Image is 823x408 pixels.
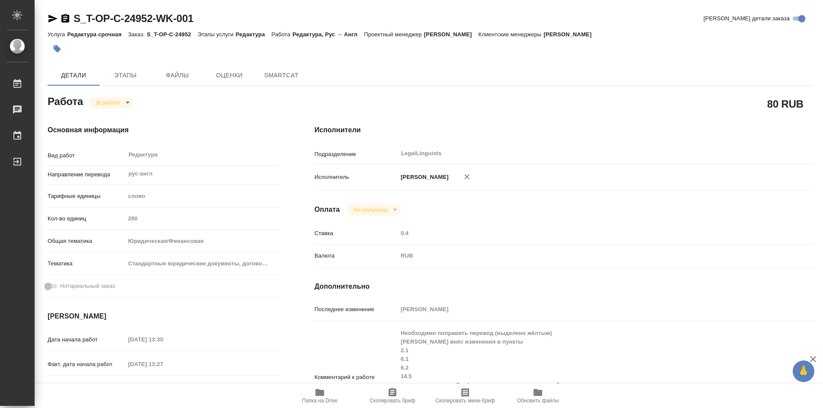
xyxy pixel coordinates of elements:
[48,237,125,245] p: Общая тематика
[364,31,424,38] p: Проектный менеджер
[48,382,125,391] p: Срок завершения работ
[315,252,398,260] p: Валюта
[351,206,389,214] button: Не оплачена
[48,31,67,38] p: Услуга
[90,97,133,108] div: В работе
[457,167,476,186] button: Удалить исполнителя
[67,31,128,38] p: Редактура срочная
[283,384,356,408] button: Папка на Drive
[767,96,804,111] h2: 80 RUB
[315,373,398,382] p: Комментарий к работе
[198,31,236,38] p: Этапы услуги
[543,31,598,38] p: [PERSON_NAME]
[74,13,193,24] a: S_T-OP-C-24952-WK-001
[793,360,814,382] button: 🙏
[429,384,502,408] button: Скопировать мини-бриф
[48,13,58,24] button: Скопировать ссылку для ЯМессенджера
[48,192,125,201] p: Тарифные единицы
[53,70,94,81] span: Детали
[125,380,201,393] input: Пустое поле
[435,398,495,404] span: Скопировать мини-бриф
[48,311,280,322] h4: [PERSON_NAME]
[315,204,340,215] h4: Оплата
[48,39,67,58] button: Добавить тэг
[60,282,115,290] span: Нотариальный заказ
[48,93,83,108] h2: Работа
[125,256,280,271] div: Стандартные юридические документы, договоры, уставы
[315,229,398,238] p: Ставка
[370,398,415,404] span: Скопировать бриф
[356,384,429,408] button: Скопировать бриф
[347,204,400,216] div: В работе
[125,333,201,346] input: Пустое поле
[60,13,71,24] button: Скопировать ссылку
[48,360,125,369] p: Факт. дата начала работ
[796,362,811,380] span: 🙏
[147,31,197,38] p: S_T-OP-C-24952
[398,303,772,316] input: Пустое поле
[398,173,449,182] p: [PERSON_NAME]
[502,384,574,408] button: Обновить файлы
[48,170,125,179] p: Направление перевода
[704,14,790,23] span: [PERSON_NAME] детали заказа
[48,214,125,223] p: Кол-во единиц
[315,125,813,135] h4: Исполнители
[398,227,772,239] input: Пустое поле
[479,31,544,38] p: Клиентские менеджеры
[48,335,125,344] p: Дата начала работ
[424,31,479,38] p: [PERSON_NAME]
[125,358,201,370] input: Пустое поле
[398,249,772,263] div: RUB
[315,281,813,292] h4: Дополнительно
[48,151,125,160] p: Вид работ
[293,31,364,38] p: Редактура, Рус → Англ
[128,31,147,38] p: Заказ:
[105,70,146,81] span: Этапы
[315,305,398,314] p: Последнее изменение
[260,70,302,81] span: SmartCat
[315,173,398,182] p: Исполнитель
[302,398,338,404] span: Папка на Drive
[48,125,280,135] h4: Основная информация
[236,31,272,38] p: Редактура
[125,234,280,249] div: Юридическая/Финансовая
[94,99,122,106] button: В работе
[157,70,198,81] span: Файлы
[125,212,280,225] input: Пустое поле
[315,150,398,159] p: Подразделение
[209,70,250,81] span: Оценки
[271,31,293,38] p: Работа
[517,398,559,404] span: Обновить файлы
[48,259,125,268] p: Тематика
[125,189,280,204] div: слово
